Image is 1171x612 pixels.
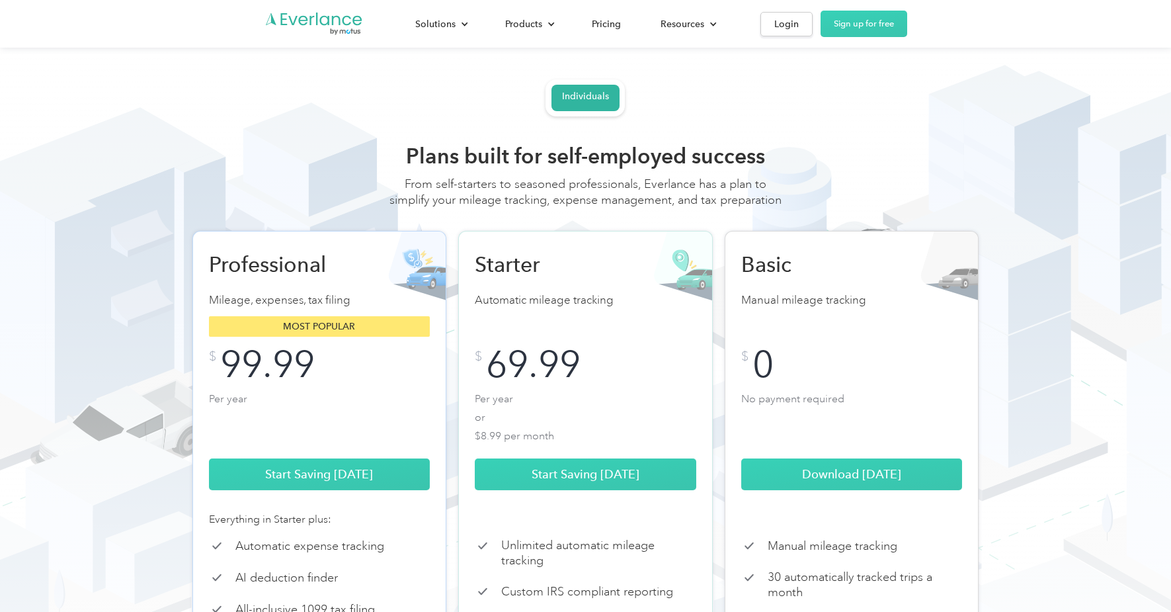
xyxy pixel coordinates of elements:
a: Pricing [579,13,634,36]
a: Start Saving [DATE] [209,459,430,490]
a: Download [DATE] [741,459,963,490]
div: From self-starters to seasoned professionals, Everlance has a plan to simplify your mileage track... [387,176,784,221]
a: Go to homepage [264,11,364,36]
p: Mileage, expenses, tax filing [209,291,430,310]
p: 30 automatically tracked trips a month [768,570,963,599]
a: Login [760,12,813,36]
a: Sign up for free [821,11,907,37]
div: $ [209,350,216,363]
div: Everything in Starter plus: [209,511,430,527]
div: Individuals [562,91,609,103]
div: Resources [661,16,704,32]
p: Per year [209,390,430,443]
h2: Plans built for self-employed success [387,143,784,169]
div: Pricing [592,16,621,32]
div: Most popular [209,316,430,337]
div: 69.99 [486,350,581,379]
div: $ [475,350,482,363]
p: Unlimited automatic mileage tracking [501,538,696,568]
p: No payment required [741,390,963,443]
div: Solutions [415,16,456,32]
p: Custom IRS compliant reporting [501,584,673,599]
a: Start Saving [DATE] [475,459,696,490]
p: Manual mileage tracking [768,539,897,554]
p: AI deduction finder [235,570,338,586]
h2: Basic [741,251,880,278]
p: Automatic expense tracking [235,539,384,554]
p: Manual mileage tracking [741,291,963,310]
p: Per year or $8.99 per month [475,390,696,443]
div: 0 [752,350,774,379]
div: $ [741,350,748,363]
div: 99.99 [220,350,315,379]
h2: Starter [475,251,614,278]
p: Automatic mileage tracking [475,291,696,310]
h2: Professional [209,251,348,278]
div: Login [774,16,799,32]
div: Products [505,16,542,32]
